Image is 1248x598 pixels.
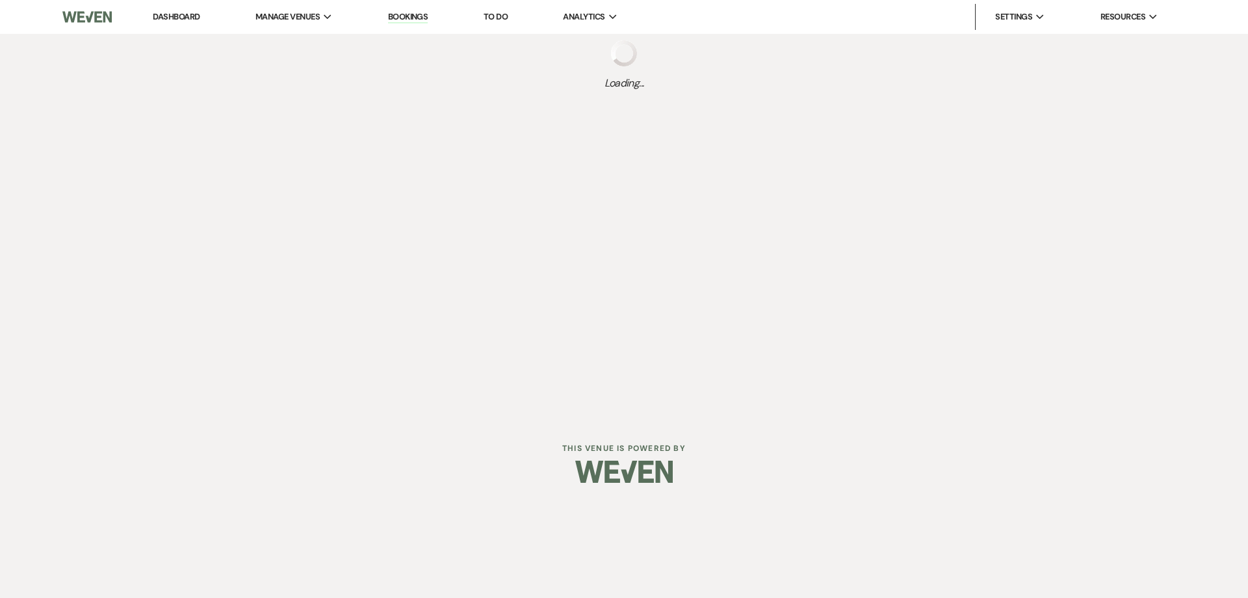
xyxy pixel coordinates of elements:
img: loading spinner [611,40,637,66]
a: Bookings [388,11,428,23]
a: Dashboard [153,11,200,22]
a: To Do [484,11,508,22]
span: Loading... [604,75,644,91]
img: Weven Logo [575,449,673,495]
span: Analytics [563,10,604,23]
img: Weven Logo [62,3,112,31]
span: Resources [1100,10,1145,23]
span: Manage Venues [255,10,320,23]
span: Settings [995,10,1032,23]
